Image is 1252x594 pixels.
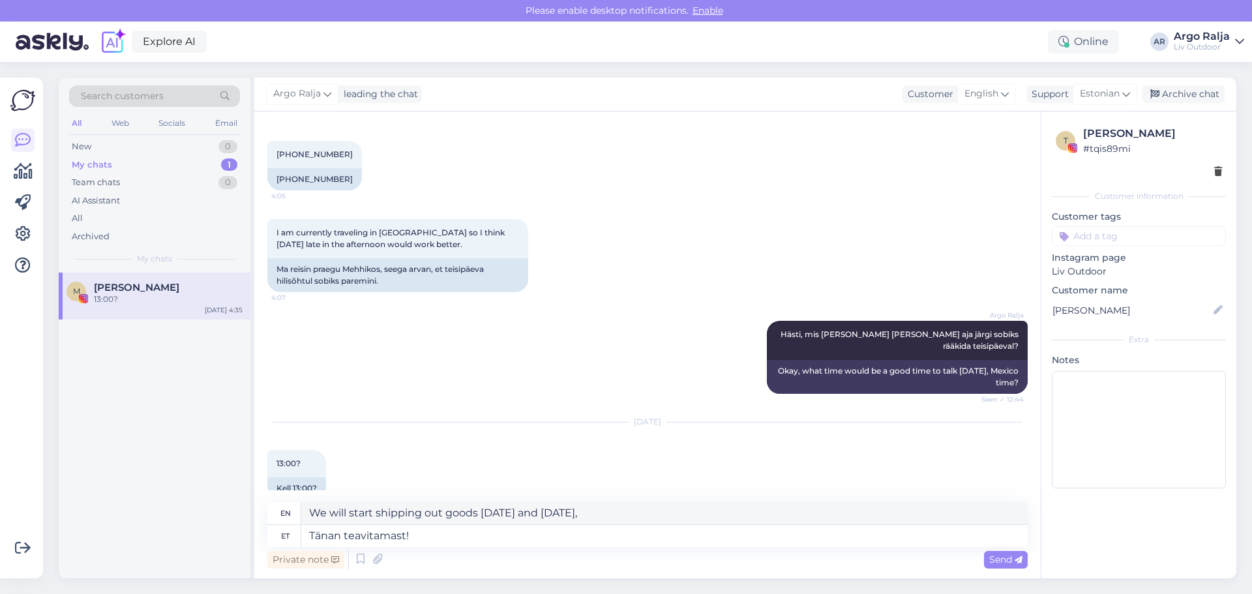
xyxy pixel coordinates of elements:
div: Socials [156,115,188,132]
span: English [964,87,998,101]
img: Askly Logo [10,88,35,113]
div: # tqis89mi [1083,141,1222,156]
span: M [73,286,80,296]
span: Enable [689,5,727,16]
div: leading the chat [338,87,418,101]
span: Argo Ralja [975,310,1024,320]
span: My chats [137,253,172,265]
div: et [281,525,290,547]
div: Archived [72,230,110,243]
div: All [72,212,83,225]
div: Web [109,115,132,132]
span: [PHONE_NUMBER] [276,149,353,159]
div: Kell 13:00? [267,477,326,499]
div: Customer information [1052,190,1226,202]
span: Send [989,554,1022,565]
span: Search customers [81,89,164,103]
p: Customer name [1052,284,1226,297]
textarea: Tänan teavitamast! [301,525,1028,547]
div: Liv Outdoor [1174,42,1230,52]
span: Argo Ralja [273,87,321,101]
div: Argo Ralja [1174,31,1230,42]
div: My chats [72,158,112,171]
span: t [1064,136,1068,145]
div: Okay, what time would be a good time to talk [DATE], Mexico time? [767,360,1028,394]
div: 0 [218,140,237,153]
div: [DATE] 4:35 [205,305,243,315]
div: AI Assistant [72,194,120,207]
div: Extra [1052,334,1226,346]
div: Customer [902,87,953,101]
input: Add name [1052,303,1211,318]
div: New [72,140,91,153]
div: Archive chat [1142,85,1225,103]
p: Customer tags [1052,210,1226,224]
span: 13:00? [276,458,301,468]
div: Online [1048,30,1119,53]
div: All [69,115,84,132]
span: Maribel Lopez [94,282,179,293]
img: explore-ai [99,28,127,55]
div: Support [1026,87,1069,101]
div: 0 [218,176,237,189]
div: [PHONE_NUMBER] [267,168,362,190]
div: en [280,502,291,524]
span: Estonian [1080,87,1120,101]
textarea: Thanks for letting me know! [301,502,1028,524]
span: Hästi, mis [PERSON_NAME] [PERSON_NAME] aja järgi sobiks rääkida teisipäeval? [781,329,1021,351]
span: 4:05 [271,191,320,201]
p: Liv Outdoor [1052,265,1226,278]
a: Explore AI [132,31,207,53]
div: 1 [221,158,237,171]
span: Seen ✓ 12:44 [975,394,1024,404]
span: 4:07 [271,293,320,303]
div: Ma reisin praegu Mehhikos, seega arvan, et teisipäeva hilisõhtul sobiks paremini. [267,258,528,292]
div: Private note [267,551,344,569]
p: Instagram page [1052,251,1226,265]
span: I am currently traveling in [GEOGRAPHIC_DATA] so I think [DATE] late in the afternoon would work ... [276,228,507,249]
input: Add a tag [1052,226,1226,246]
div: AR [1150,33,1169,51]
div: [PERSON_NAME] [1083,126,1222,141]
div: Team chats [72,176,120,189]
div: 13:00? [94,293,243,305]
p: Notes [1052,353,1226,367]
div: [DATE] [267,416,1028,428]
div: Email [213,115,240,132]
a: Argo RaljaLiv Outdoor [1174,31,1244,52]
